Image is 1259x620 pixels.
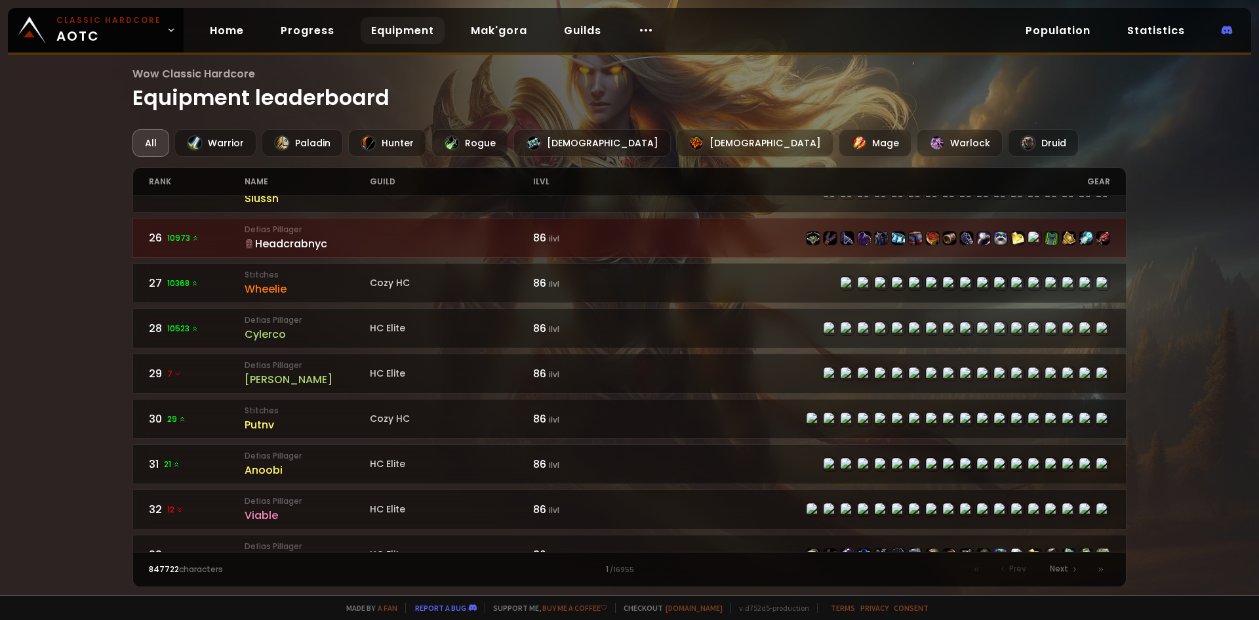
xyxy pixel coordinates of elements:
[245,236,370,252] div: Headcrabnyc
[824,232,837,245] img: item-21712
[533,547,629,563] div: 86
[167,549,186,561] span: 32
[1050,563,1068,575] span: Next
[132,308,1127,348] a: 2810523 Defias PillagerCylercoHC Elite86 ilvlitem-22438item-19377item-22439item-4335item-22436ite...
[839,129,911,157] div: Mage
[270,17,345,44] a: Progress
[132,489,1127,529] a: 3212 Defias PillagerViableHC Elite86 ilvlitem-22428item-21712item-22429item-2577item-22425item-22...
[132,444,1127,484] a: 3121 Defias PillagerAnoobiHC Elite86 ilvlitem-22478item-19377item-22479item-22476item-22482item-2...
[943,232,956,245] img: item-22519
[894,603,929,613] a: Consent
[245,371,370,388] div: [PERSON_NAME]
[132,263,1127,303] a: 2710368 StitchesWheelieCozy HC86 ilvlitem-22490item-21712item-22491item-22488item-22494item-22489...
[553,17,612,44] a: Guilds
[132,66,1127,114] h1: Equipment leaderboard
[164,459,180,470] span: 21
[245,507,370,524] div: Viable
[132,354,1127,394] a: 297 Defias Pillager[PERSON_NAME]HC Elite86 ilvlitem-22438item-19377item-22439item-4335item-22436i...
[245,462,370,478] div: Anoobi
[167,232,199,244] span: 10973
[167,504,184,516] span: 12
[167,323,199,335] span: 10523
[926,232,939,245] img: item-22516
[132,218,1127,258] a: 2610973 Defias PillagerHeadcrabnyc86 ilvlitem-22514item-21712item-22515item-4335item-22512item-21...
[533,230,629,246] div: 86
[858,548,871,562] img: item-6384
[858,232,871,245] img: item-4335
[1062,232,1075,245] img: item-22942
[892,232,905,245] img: item-21582
[149,168,245,196] div: rank
[245,495,370,507] small: Defias Pillager
[533,275,629,291] div: 86
[370,276,533,290] div: Cozy HC
[909,232,922,245] img: item-22513
[1079,232,1092,245] img: item-23048
[370,321,533,335] div: HC Elite
[909,548,922,562] img: item-22427
[917,129,1003,157] div: Warlock
[262,129,343,157] div: Paladin
[245,326,370,342] div: Cylerco
[875,548,888,562] img: item-22425
[533,411,629,427] div: 86
[841,548,854,562] img: item-22429
[174,129,256,157] div: Warrior
[167,368,182,380] span: 7
[926,548,939,562] img: item-22430
[533,168,629,196] div: ilvl
[149,456,245,472] div: 31
[132,535,1127,575] a: 3332 Defias PillagerHotsizzleHC Elite86 ilvlitem-22428item-21712item-22429item-6384item-22425item...
[245,405,370,417] small: Stitches
[245,360,370,371] small: Defias Pillager
[549,550,559,561] small: ilvl
[1096,548,1109,562] img: item-23006
[132,66,1127,82] span: Wow Classic Hardcore
[943,548,956,562] img: item-22424
[1015,17,1101,44] a: Population
[245,541,370,552] small: Defias Pillager
[533,320,629,337] div: 86
[549,459,559,470] small: ilvl
[1062,548,1075,562] img: item-23056
[378,603,397,613] a: a fan
[1028,548,1041,562] img: item-19395
[149,564,390,575] div: characters
[245,269,370,281] small: Stitches
[338,603,397,613] span: Made by
[824,548,837,562] img: item-21712
[132,399,1127,439] a: 3029 StitchesPutnvCozy HC86 ilvlitem-22478item-19377item-22479item-14617item-22476item-21586item-...
[892,548,905,562] img: item-22431
[730,603,809,613] span: v. d752d5 - production
[994,548,1007,562] img: item-23066
[960,548,973,562] img: item-22426
[415,603,466,613] a: Report a bug
[1008,129,1079,157] div: Druid
[485,603,607,613] span: Support me,
[149,411,245,427] div: 30
[149,230,245,246] div: 26
[199,17,254,44] a: Home
[245,168,370,196] div: name
[431,129,508,157] div: Rogue
[533,365,629,382] div: 86
[533,501,629,518] div: 86
[1045,232,1058,245] img: item-22960
[167,278,199,289] span: 10368
[370,457,533,471] div: HC Elite
[56,14,161,46] span: AOTC
[977,232,990,245] img: item-19382
[361,17,445,44] a: Equipment
[149,547,245,563] div: 33
[610,565,634,575] small: / 16955
[1096,232,1109,245] img: item-23009
[841,232,854,245] img: item-22515
[245,314,370,326] small: Defias Pillager
[149,501,245,518] div: 32
[149,320,245,337] div: 28
[149,365,245,382] div: 29
[245,450,370,462] small: Defias Pillager
[977,548,990,562] img: item-21620
[1011,232,1024,245] img: item-19395
[348,129,426,157] div: Hunter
